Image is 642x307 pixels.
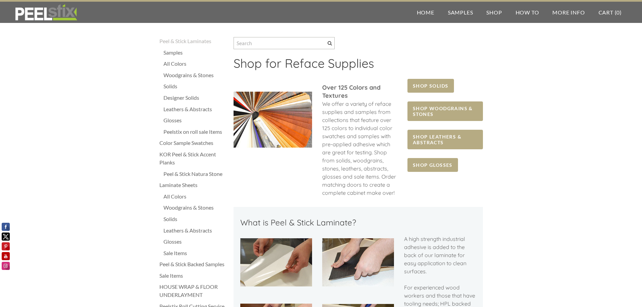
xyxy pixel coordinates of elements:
[159,272,227,280] a: Sale Items
[159,139,227,147] a: Color Sample Swatches
[163,94,227,102] a: Designer Solids
[163,71,227,79] a: Woodgrains & Stones
[480,2,509,23] a: Shop
[163,105,227,113] a: Leathers & Abstracts
[407,158,458,172] a: SHOP GLOSSES
[592,2,629,23] a: Cart (0)
[163,226,227,235] a: Leathers & Abstracts
[546,2,591,23] a: More Info
[407,130,483,149] a: SHOP LEATHERS & ABSTRACTS
[234,92,312,148] img: Picture
[322,84,380,99] font: ​Over 125 Colors and Textures
[163,116,227,124] a: Glosses
[13,4,79,21] img: REFACE SUPPLIES
[163,192,227,201] a: All Colors
[163,49,227,57] a: Samples
[322,238,394,286] img: Picture
[159,150,227,166] a: KOR Peel & Stick Accent Planks
[328,41,332,45] span: Search
[407,101,483,121] a: SHOP WOODGRAINS & STONES
[509,2,546,23] a: How To
[159,283,227,299] a: HOUSE WRAP & FLOOR UNDERLAYMENT
[159,260,227,268] a: Peel & Stick Backed Samples
[234,37,335,49] input: Search
[234,56,483,75] h2: ​Shop for Reface Supplies
[322,100,396,196] span: We offer a variety of reface supplies and samples from collections that feature over 125 colors t...
[163,170,227,178] a: Peel & Stick Natura Stone
[240,238,312,286] img: Picture
[616,9,620,16] span: 0
[159,37,227,45] a: Peel & Stick Laminates
[163,249,227,257] a: Sale Items
[163,128,227,136] a: Peelstix on roll sale Items
[407,79,454,93] a: SHOP SOLIDS
[410,2,441,23] a: Home
[163,238,227,246] a: Glosses
[159,181,227,189] a: Laminate Sheets
[163,82,227,90] a: Solids
[240,217,356,227] font: What is Peel & Stick Laminate?
[163,215,227,223] a: Solids
[441,2,480,23] a: Samples
[163,204,227,212] a: Woodgrains & Stones
[163,60,227,68] a: All Colors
